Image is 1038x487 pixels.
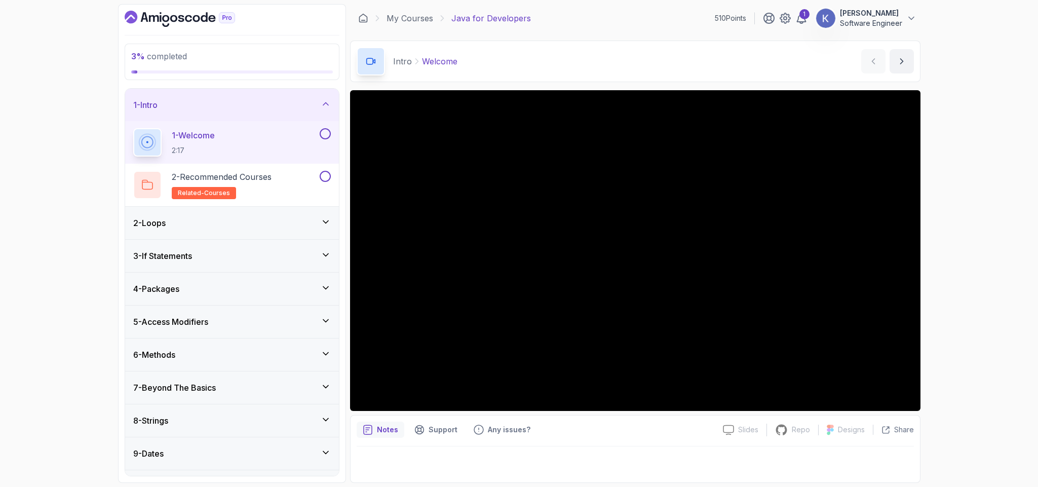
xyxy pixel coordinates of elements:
p: 1 - Welcome [172,129,215,141]
h3: 3 - If Statements [133,250,192,262]
h3: 5 - Access Modifiers [133,316,208,328]
p: Designs [838,425,865,435]
button: 5-Access Modifiers [125,306,339,338]
p: 510 Points [715,13,746,23]
iframe: 1 - Hi [350,90,920,411]
p: Java for Developers [451,12,531,24]
h3: 6 - Methods [133,349,175,361]
button: previous content [861,49,886,73]
button: Share [873,425,914,435]
button: user profile image[PERSON_NAME]Software Engineer [816,8,916,28]
p: Welcome [422,55,457,67]
p: Support [429,425,457,435]
div: 1 [799,9,810,19]
h3: 8 - Strings [133,415,168,427]
p: Intro [393,55,412,67]
p: Notes [377,425,398,435]
a: 1 [795,12,808,24]
p: Software Engineer [840,18,902,28]
button: Feedback button [468,422,536,438]
p: Slides [738,425,758,435]
button: 9-Dates [125,437,339,470]
button: notes button [357,422,404,438]
p: [PERSON_NAME] [840,8,902,18]
button: 4-Packages [125,273,339,305]
button: 8-Strings [125,404,339,437]
button: Support button [408,422,464,438]
a: My Courses [387,12,433,24]
h3: 1 - Intro [133,99,158,111]
p: 2 - Recommended Courses [172,171,272,183]
button: 7-Beyond The Basics [125,371,339,404]
span: 3 % [131,51,145,61]
img: user profile image [816,9,835,28]
h3: 7 - Beyond The Basics [133,382,216,394]
span: completed [131,51,187,61]
p: Share [894,425,914,435]
h3: 9 - Dates [133,447,164,460]
p: 2:17 [172,145,215,156]
p: Repo [792,425,810,435]
button: next content [890,49,914,73]
h3: 4 - Packages [133,283,179,295]
button: 3-If Statements [125,240,339,272]
p: Any issues? [488,425,530,435]
span: related-courses [178,189,230,197]
button: 1-Intro [125,89,339,121]
a: Dashboard [125,11,258,27]
h3: 2 - Loops [133,217,166,229]
button: 2-Recommended Coursesrelated-courses [133,171,331,199]
a: Dashboard [358,13,368,23]
button: 2-Loops [125,207,339,239]
button: 6-Methods [125,339,339,371]
button: 1-Welcome2:17 [133,128,331,157]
